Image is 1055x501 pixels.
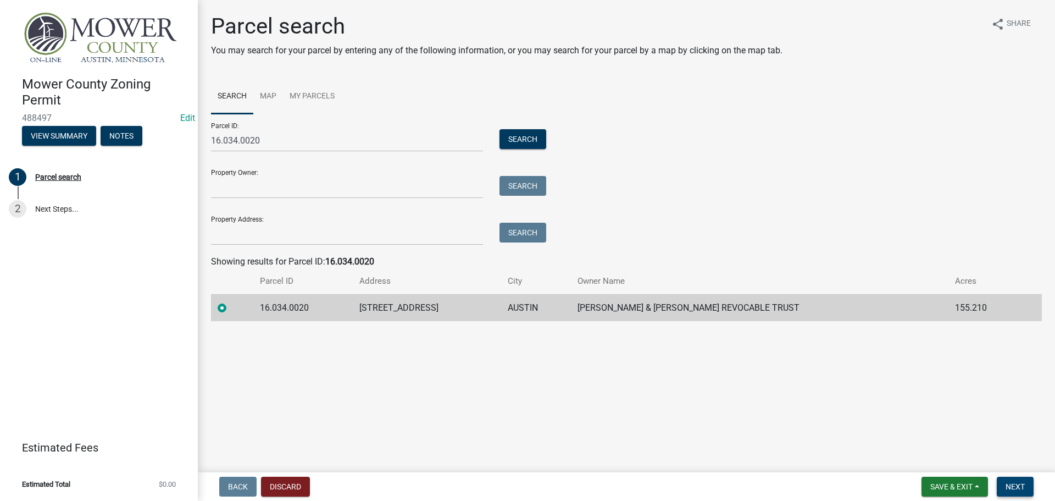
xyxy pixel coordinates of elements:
[22,12,180,65] img: Mower County, Minnesota
[353,268,501,294] th: Address
[991,18,1004,31] i: share
[1006,482,1025,491] span: Next
[283,79,341,114] a: My Parcels
[219,477,257,497] button: Back
[997,477,1034,497] button: Next
[159,481,176,488] span: $0.00
[501,268,571,294] th: City
[101,126,142,146] button: Notes
[211,79,253,114] a: Search
[211,13,782,40] h1: Parcel search
[9,168,26,186] div: 1
[325,256,374,267] strong: 16.034.0020
[1007,18,1031,31] span: Share
[948,268,1021,294] th: Acres
[35,173,81,181] div: Parcel search
[253,294,353,321] td: 16.034.0020
[261,477,310,497] button: Discard
[571,268,948,294] th: Owner Name
[22,132,96,141] wm-modal-confirm: Summary
[228,482,248,491] span: Back
[22,76,189,108] h4: Mower County Zoning Permit
[353,294,501,321] td: [STREET_ADDRESS]
[499,223,546,243] button: Search
[9,200,26,218] div: 2
[211,255,1042,268] div: Showing results for Parcel ID:
[22,126,96,146] button: View Summary
[101,132,142,141] wm-modal-confirm: Notes
[499,176,546,196] button: Search
[211,44,782,57] p: You may search for your parcel by entering any of the following information, or you may search fo...
[501,294,571,321] td: AUSTIN
[921,477,988,497] button: Save & Exit
[180,113,195,123] a: Edit
[930,482,973,491] span: Save & Exit
[22,113,176,123] span: 488497
[499,129,546,149] button: Search
[253,79,283,114] a: Map
[253,268,353,294] th: Parcel ID
[948,294,1021,321] td: 155.210
[982,13,1040,35] button: shareShare
[22,481,70,488] span: Estimated Total
[180,113,195,123] wm-modal-confirm: Edit Application Number
[9,437,180,459] a: Estimated Fees
[571,294,948,321] td: [PERSON_NAME] & [PERSON_NAME] REVOCABLE TRUST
